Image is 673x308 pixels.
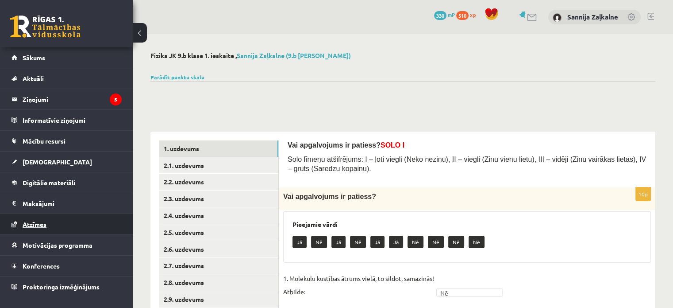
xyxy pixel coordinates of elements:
a: 2.2. uzdevums [159,174,278,190]
p: Nē [448,236,464,248]
a: 2.9. uzdevums [159,291,278,308]
a: Konferences [12,256,122,276]
a: 2.7. uzdevums [159,257,278,274]
p: Nē [408,236,423,248]
a: Sannija Zaļkalne (9.b [PERSON_NAME]) [237,51,351,59]
a: Mācību resursi [12,131,122,151]
p: Nē [350,236,366,248]
a: Parādīt punktu skalu [150,74,204,81]
span: 510 [456,11,469,20]
a: Digitālie materiāli [12,172,122,193]
span: xp [470,11,476,18]
span: Nē [440,289,491,297]
a: Ziņojumi5 [12,89,122,109]
p: Nē [428,236,444,248]
p: 1. Molekulu kustības ātrums vielā, to sildot, samazinās! Atbilde: [283,272,434,298]
a: 2.6. uzdevums [159,241,278,257]
h2: Fizika JK 9.b klase 1. ieskaite , [150,52,655,59]
span: Motivācijas programma [23,241,92,249]
span: Sākums [23,54,45,62]
p: Jā [292,236,307,248]
span: Proktoringa izmēģinājums [23,283,100,291]
a: 330 mP [434,11,455,18]
span: Atzīmes [23,220,46,228]
i: 5 [110,94,122,105]
legend: Informatīvie ziņojumi [23,110,122,130]
span: Konferences [23,262,60,270]
a: Rīgas 1. Tālmācības vidusskola [10,16,81,38]
a: Nē [436,288,503,297]
a: 2.4. uzdevums [159,207,278,224]
a: Proktoringa izmēģinājums [12,277,122,297]
a: 2.8. uzdevums [159,274,278,291]
a: Aktuāli [12,68,122,89]
legend: Maksājumi [23,193,122,214]
a: Maksājumi [12,193,122,214]
p: 10p [635,187,651,201]
span: Vai apgalvojums ir patiess? [283,193,376,200]
a: Motivācijas programma [12,235,122,255]
span: Digitālie materiāli [23,179,75,187]
span: Vai apgalvojums ir patiess? [288,141,404,149]
span: Aktuāli [23,74,44,82]
span: mP [448,11,455,18]
p: Nē [311,236,327,248]
span: SOLO I [381,141,404,149]
span: Solo līmeņu atšifrējums: I – ļoti viegli (Neko nezinu), II – viegli (Zinu vienu lietu), III – vid... [288,156,646,172]
p: Jā [370,236,385,248]
a: 2.3. uzdevums [159,191,278,207]
h3: Pieejamie vārdi [292,221,642,228]
a: Atzīmes [12,214,122,234]
span: 330 [434,11,446,20]
a: Sannija Zaļkalne [567,12,618,21]
a: 1. uzdevums [159,140,278,157]
a: Informatīvie ziņojumi [12,110,122,130]
a: 2.1. uzdevums [159,157,278,174]
a: 510 xp [456,11,480,18]
p: Jā [331,236,346,248]
span: [DEMOGRAPHIC_DATA] [23,158,92,166]
a: [DEMOGRAPHIC_DATA] [12,152,122,172]
p: Jā [389,236,403,248]
a: 2.5. uzdevums [159,224,278,241]
span: Mācību resursi [23,137,65,145]
p: Nē [469,236,485,248]
a: Sākums [12,47,122,68]
legend: Ziņojumi [23,89,122,109]
img: Sannija Zaļkalne [553,13,561,22]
